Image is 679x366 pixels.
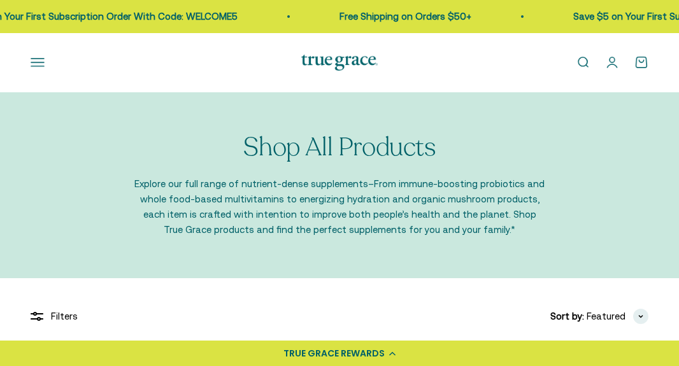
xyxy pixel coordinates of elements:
span: Featured [587,309,625,324]
div: TRUE GRACE REWARDS [283,347,385,360]
p: Explore our full range of nutrient-dense supplements–From immune-boosting probiotics and whole fo... [132,176,547,237]
p: Shop All Products [243,133,435,161]
div: Filters [31,309,190,324]
a: Free Shipping on Orders $50+ [336,11,468,22]
span: Sort by: [550,309,584,324]
button: Featured [587,309,648,324]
